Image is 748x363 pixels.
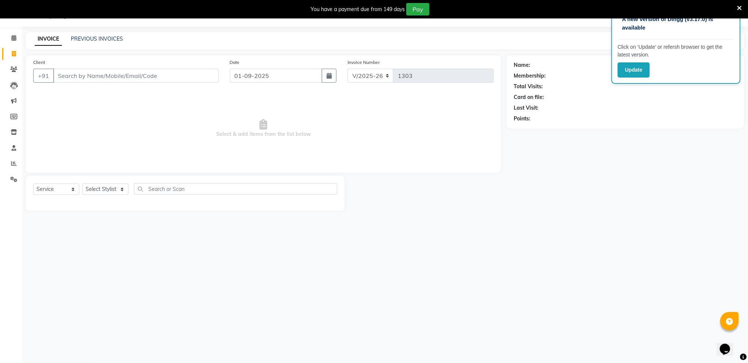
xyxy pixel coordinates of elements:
div: Card on file: [514,93,544,101]
a: PREVIOUS INVOICES [71,35,123,42]
button: +91 [33,69,54,83]
label: Client [33,59,45,66]
div: Total Visits: [514,83,543,90]
div: Name: [514,61,531,69]
p: A new version of Dingg (v3.17.0) is available [622,15,730,32]
div: Membership: [514,72,546,80]
a: INVOICE [35,32,62,46]
input: Search by Name/Mobile/Email/Code [53,69,219,83]
div: Last Visit: [514,104,539,112]
p: Click on ‘Update’ or refersh browser to get the latest version. [618,43,734,59]
div: Points: [514,115,531,123]
button: Pay [406,3,430,16]
div: You have a payment due from 149 days [311,6,405,13]
button: Update [618,62,650,78]
input: Search or Scan [134,183,337,195]
iframe: chat widget [717,333,741,356]
label: Invoice Number [348,59,380,66]
label: Date [230,59,240,66]
span: Select & add items from the list below [33,92,494,165]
